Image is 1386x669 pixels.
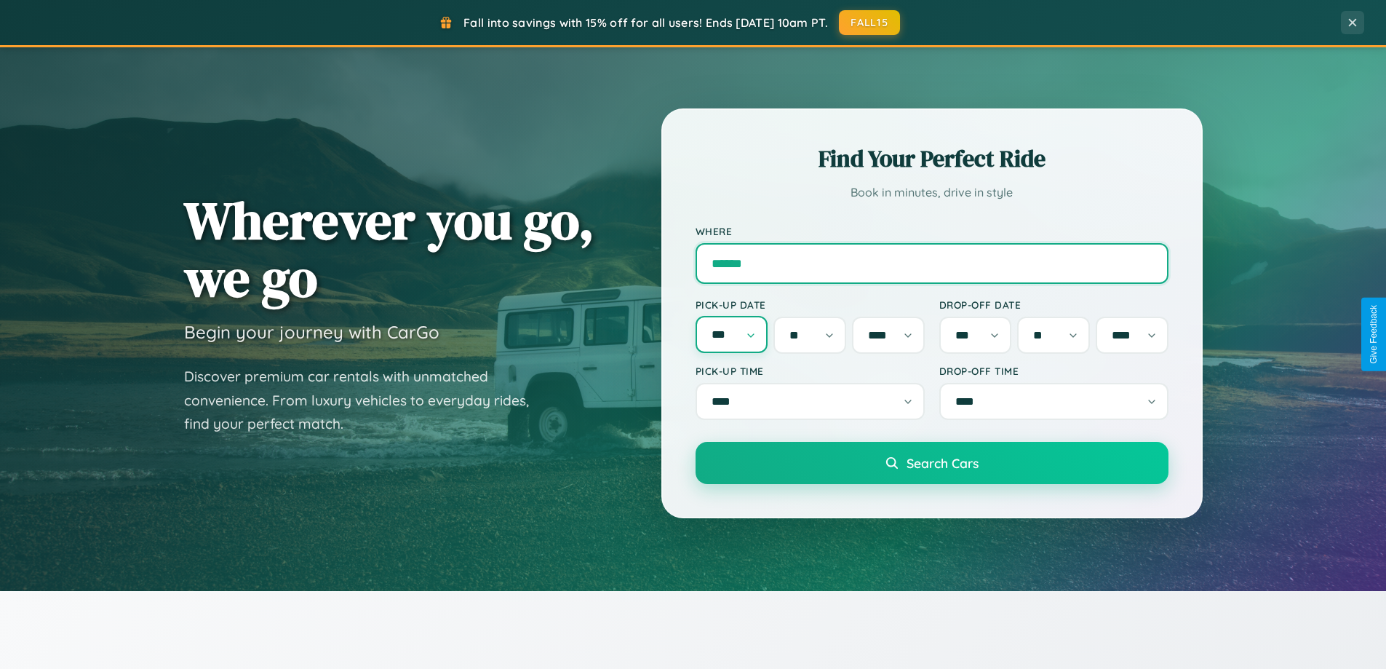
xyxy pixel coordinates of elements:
[184,191,594,306] h1: Wherever you go, we go
[907,455,979,471] span: Search Cars
[184,321,439,343] h3: Begin your journey with CarGo
[1369,305,1379,364] div: Give Feedback
[839,10,900,35] button: FALL15
[696,143,1168,175] h2: Find Your Perfect Ride
[184,365,548,436] p: Discover premium car rentals with unmatched convenience. From luxury vehicles to everyday rides, ...
[463,15,828,30] span: Fall into savings with 15% off for all users! Ends [DATE] 10am PT.
[696,442,1168,484] button: Search Cars
[696,365,925,377] label: Pick-up Time
[696,225,1168,237] label: Where
[939,298,1168,311] label: Drop-off Date
[696,298,925,311] label: Pick-up Date
[939,365,1168,377] label: Drop-off Time
[696,182,1168,203] p: Book in minutes, drive in style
